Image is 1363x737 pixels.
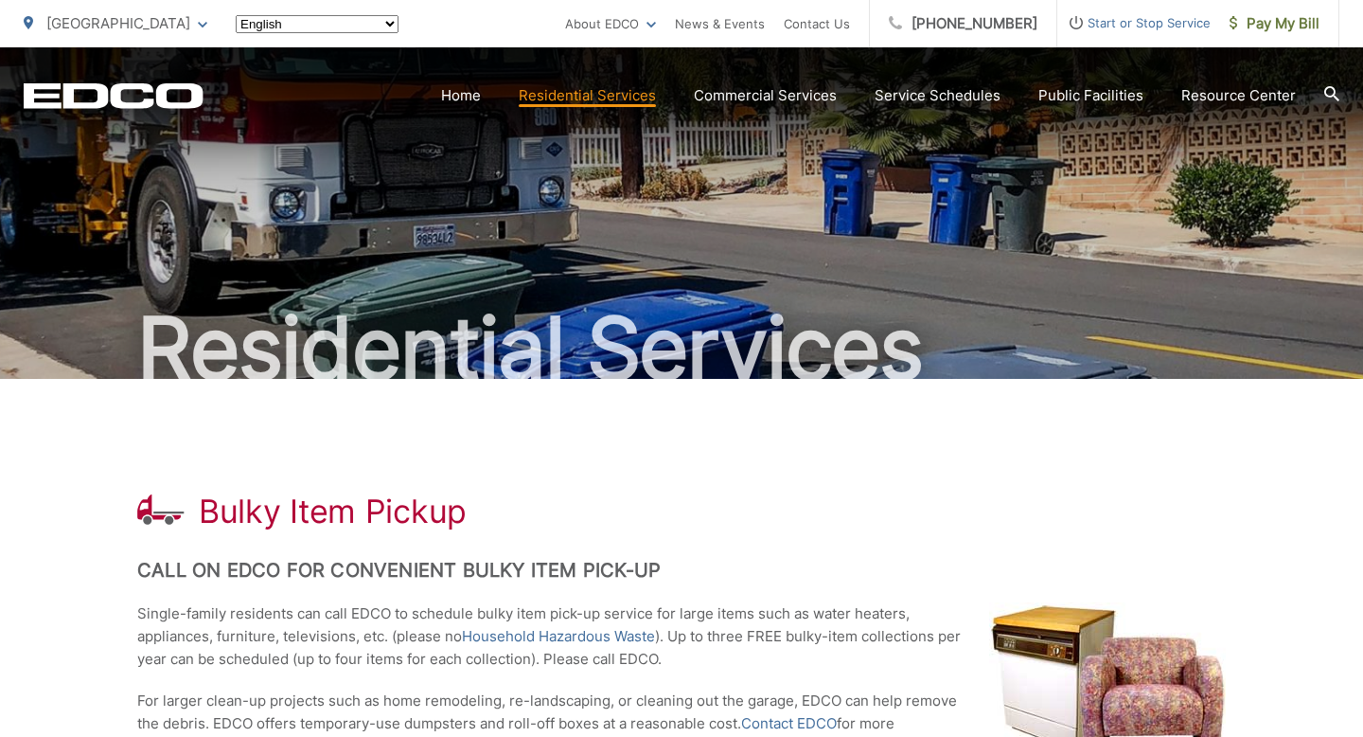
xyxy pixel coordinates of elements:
p: Single-family residents can call EDCO to schedule bulky item pick-up service for large items such... [137,602,1226,671]
h2: Call on EDCO for Convenient Bulky Item Pick-up [137,559,1226,582]
h2: Residential Services [24,301,1339,396]
a: About EDCO [565,12,656,35]
a: Resource Center [1181,84,1296,107]
h1: Bulky Item Pickup [199,493,467,530]
select: Select a language [236,15,398,33]
a: Contact Us [784,12,850,35]
span: [GEOGRAPHIC_DATA] [46,14,190,32]
a: Commercial Services [694,84,837,107]
a: Contact EDCO [741,712,837,735]
a: Home [441,84,481,107]
a: Service Schedules [875,84,1000,107]
a: News & Events [675,12,765,35]
a: Household Hazardous Waste [462,625,655,648]
span: Pay My Bill [1230,12,1319,35]
a: Public Facilities [1038,84,1143,107]
a: EDCD logo. Return to the homepage. [24,82,204,109]
a: Residential Services [519,84,656,107]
